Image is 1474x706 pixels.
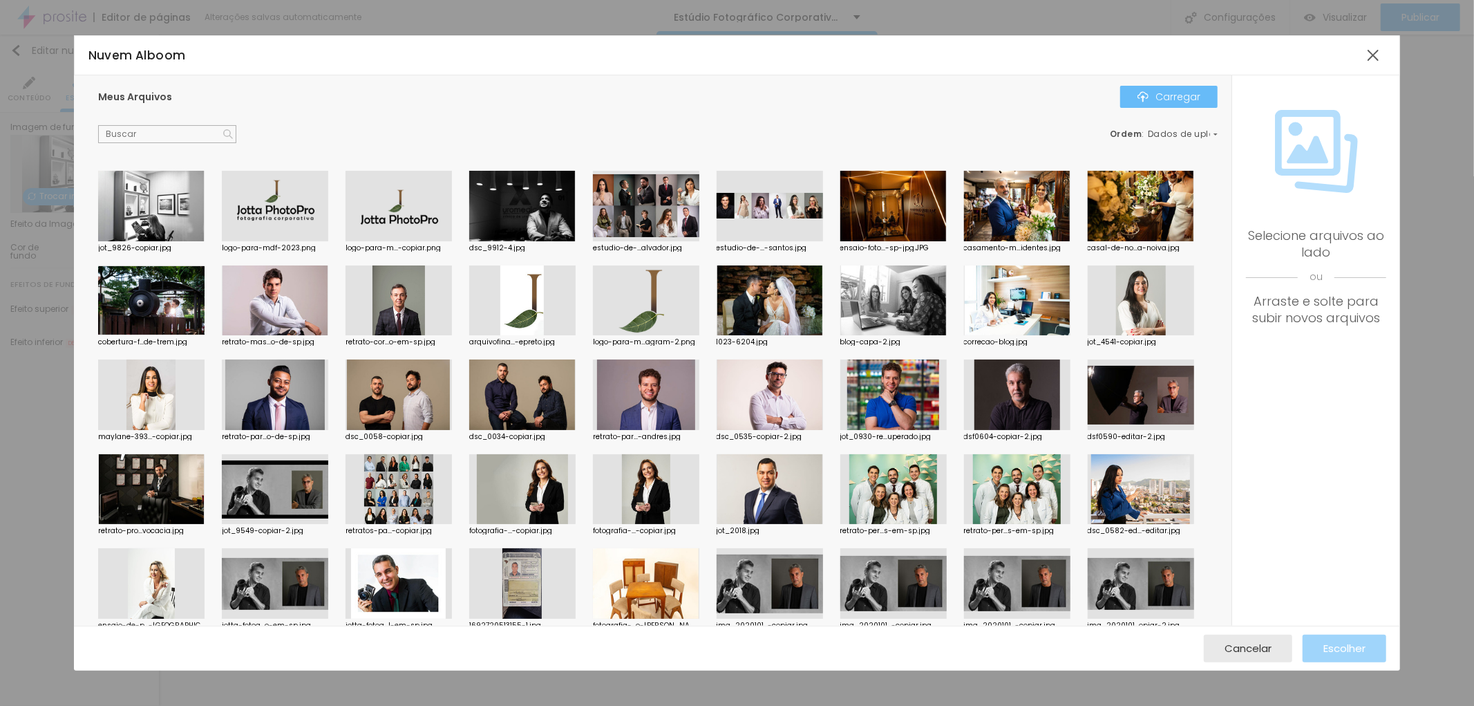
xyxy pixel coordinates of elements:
font: retrato-per...s-em-sp.jpg [964,526,1055,536]
img: Ícone [223,129,233,139]
font: correcao-blog.jpg [964,337,1028,347]
font: estudio-de-...alvador.jpg [593,243,682,253]
font: retrato-cor...o-em-sp.jpg [346,337,435,347]
font: Escolher [1323,641,1366,656]
font: jot_0930-re...uperado.jpg [840,431,932,442]
font: dsf0590-editar-2.jpg [1088,431,1166,442]
font: retrato-par...o-de-sp.jpg [222,431,310,442]
font: cobertura-f...de-trem.jpg [98,337,187,347]
input: Buscar [98,125,236,143]
font: dsc_0034-copiar.jpg [469,431,545,442]
font: dsc_9912-4.jpg [469,243,525,253]
font: dsf0604-copiar-2.jpg [964,431,1043,442]
font: dsc_0582-ed...-editar.jpg [1088,526,1181,536]
font: Selecione arquivos ao lado [1248,227,1384,261]
font: Cancelar [1225,641,1272,656]
font: jot_9826-copiar.jpg [98,243,171,253]
font: maylane-393...-copiar.jpg [98,431,192,442]
font: fotografia-...-copiar.jpg [593,526,676,536]
font: logo-para-mdf-2023.png [222,243,316,253]
font: Arraste e solte para subir novos arquivos [1252,292,1380,326]
font: arquivofina...-epreto.jpg [469,337,555,347]
font: Dados de upload [1148,128,1228,140]
font: dsc_0535-copiar-2.jpg [717,431,802,442]
font: casal-de-no...a-noiva.jpg [1088,243,1180,253]
font: casamento-m...identes.jpg [964,243,1061,253]
font: ensaio-foto...-sp-jpg.JPG [840,243,929,253]
font: retrato-par...-andres.jpg [593,431,681,442]
button: Escolher [1303,635,1386,662]
font: logo-para-m...agram-2.png [593,337,695,347]
font: fotografia-...-copiar.jpg [469,526,552,536]
font: : [1142,128,1144,140]
img: Ícone [1275,110,1358,193]
button: Cancelar [1204,635,1292,662]
font: logo-para-m...-copiar.png [346,243,441,253]
font: jot_2018.jpg [717,526,760,536]
font: retrato-per...s-em-sp.jpg [840,526,931,536]
font: Carregar [1155,90,1200,104]
font: jot_9549-copiar-2.jpg [222,526,303,536]
font: jot_4541-copiar.jpg [1088,337,1157,347]
font: Nuvem Alboom [88,47,186,64]
font: Meus Arquivos [98,90,172,104]
font: retratos-pa...-copiar.jpg [346,526,432,536]
font: retrato-pro...vocacia.jpg [98,526,184,536]
font: dsc_0058-copiar.jpg [346,431,423,442]
font: 1023-6204.jpg [717,337,768,347]
font: Ordem [1110,128,1142,140]
font: retrato-mas...o-de-sp.jpg [222,337,314,347]
font: blog-capa-2.jpg [840,337,901,347]
img: Ícone [1137,91,1149,102]
button: ÍconeCarregar [1120,86,1218,108]
font: estudio-de-...-santos.jpg [717,243,807,253]
font: ou [1310,270,1323,284]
